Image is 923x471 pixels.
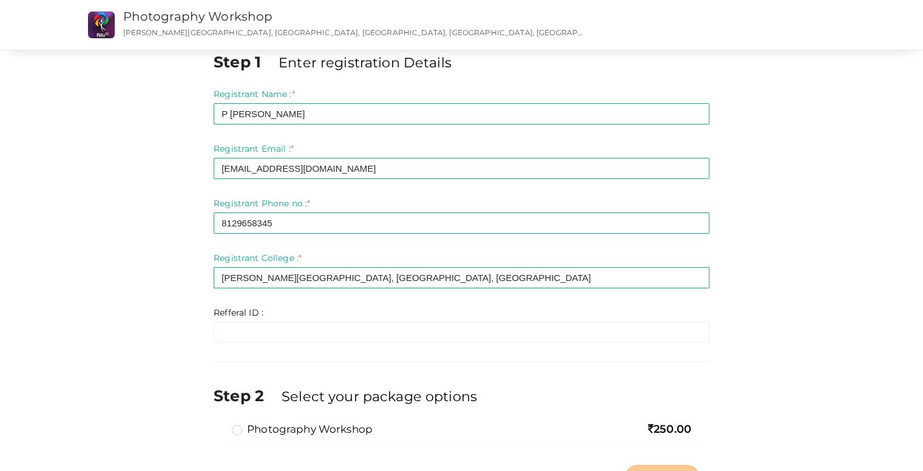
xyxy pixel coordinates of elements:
[214,158,709,179] input: Enter registrant email here.
[214,307,263,319] label: Refferal ID :
[123,9,273,24] a: Photography Workshop
[282,387,477,406] label: Select your package options
[214,143,294,155] label: Registrant Email :
[88,12,115,38] img: ENKQTPZH_small.png
[232,422,373,436] label: Photography Workshop
[214,88,295,100] label: Registrant Name :
[214,385,279,407] label: Step 2
[214,103,709,124] input: Enter registrant name here.
[648,422,691,436] span: 250.00
[214,51,276,73] label: Step 1
[214,197,310,209] label: Registrant Phone no :
[279,53,451,72] label: Enter registration Details
[214,212,709,234] input: Enter registrant phone no here.
[123,27,585,38] p: [PERSON_NAME][GEOGRAPHIC_DATA], [GEOGRAPHIC_DATA], [GEOGRAPHIC_DATA], [GEOGRAPHIC_DATA], [GEOGRAP...
[214,252,302,264] label: Registrant College :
